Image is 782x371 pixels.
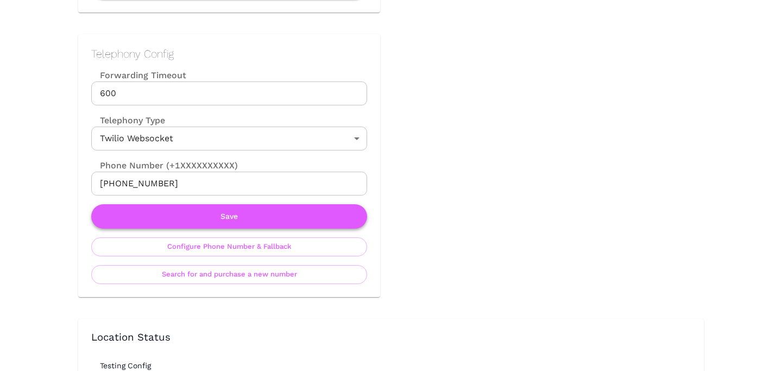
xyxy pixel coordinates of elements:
[91,127,367,150] div: Twilio Websocket
[91,204,367,229] button: Save
[91,47,367,60] h2: Telephony Config
[91,114,165,127] label: Telephony Type
[91,159,367,172] label: Phone Number (+1XXXXXXXXXX)
[91,265,367,284] button: Search for and purchase a new number
[91,69,367,81] label: Forwarding Timeout
[100,361,699,370] h6: Testing Config
[91,237,367,256] button: Configure Phone Number & Fallback
[91,332,691,344] h3: Location Status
